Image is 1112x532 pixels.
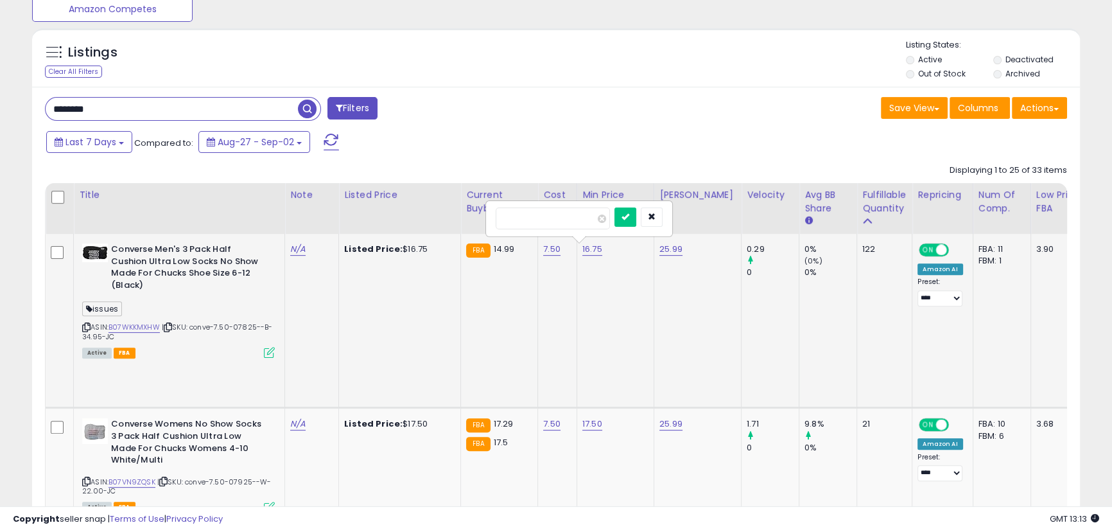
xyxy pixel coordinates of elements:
div: Current Buybox Price [466,188,532,215]
span: issues [82,301,122,316]
span: OFF [947,420,968,430]
div: FBA: 10 [978,418,1021,430]
span: 2025-09-10 13:13 GMT [1050,513,1099,525]
a: 16.75 [582,243,602,256]
span: Aug-27 - Sep-02 [218,136,294,148]
small: FBA [466,244,490,258]
h5: Listings [68,44,117,62]
button: Columns [950,97,1010,119]
div: Amazon AI [917,263,962,275]
img: 41boDshFj+L._SL40_.jpg [82,244,108,262]
a: 25.99 [659,418,682,430]
div: Avg BB Share [804,188,851,215]
button: Last 7 Days [46,131,132,153]
div: Num of Comp. [978,188,1025,215]
span: All listings currently available for purchase on Amazon [82,348,112,359]
div: 1.71 [747,418,799,430]
label: Active [918,54,942,65]
div: Preset: [917,453,963,482]
span: | SKU: conve-7.50-07925--W-22.00-JC [82,477,272,496]
div: 0.29 [747,244,799,255]
span: 14.99 [494,243,515,255]
span: OFF [947,245,968,256]
a: 25.99 [659,243,682,256]
span: 17.5 [494,436,508,448]
span: Last 7 Days [65,136,116,148]
div: 0 [747,442,799,454]
label: Archived [1005,68,1040,79]
div: FBM: 6 [978,430,1021,442]
div: Velocity [747,188,794,202]
div: Min Price [582,188,648,202]
div: Cost [543,188,571,202]
div: 3.90 [1036,244,1079,255]
p: Listing States: [906,39,1080,51]
div: FBA: 11 [978,244,1021,255]
div: 0 [747,267,799,278]
div: 21 [862,418,902,430]
div: 9.8% [804,418,856,430]
span: ON [920,420,936,430]
a: B07VN9ZQSK [109,477,155,488]
div: Title [79,188,279,202]
strong: Copyright [13,513,60,525]
small: Avg BB Share. [804,215,812,227]
label: Out of Stock [918,68,965,79]
small: FBA [466,418,490,432]
div: 0% [804,244,856,255]
b: Converse Womens No Show Socks 3 Pack Half Cushion Ultra Low Made For Chucks Womens 4-10 White/Multi [111,418,267,469]
div: Preset: [917,278,963,306]
small: (0%) [804,256,822,266]
img: 41+EMBb5YIL._SL40_.jpg [82,418,108,444]
span: | SKU: conve-7.50-07825--B-34.95-JC [82,322,273,341]
div: Fulfillable Quantity [862,188,907,215]
b: Listed Price: [344,243,403,255]
div: 3.68 [1036,418,1079,430]
button: Save View [881,97,948,119]
a: Privacy Policy [166,513,223,525]
a: Terms of Use [110,513,164,525]
a: 7.50 [543,418,560,430]
div: Repricing [917,188,968,202]
a: N/A [290,243,306,256]
div: Clear All Filters [45,66,102,78]
div: 122 [862,244,902,255]
span: Compared to: [134,137,193,149]
a: N/A [290,418,306,430]
div: Listed Price [344,188,455,202]
a: 7.50 [543,243,560,256]
div: Amazon AI [917,438,962,450]
span: 17.29 [494,418,514,430]
a: B07WKKMXHW [109,322,160,333]
b: Listed Price: [344,418,403,430]
span: FBA [114,348,135,359]
button: Aug-27 - Sep-02 [198,131,310,153]
div: Displaying 1 to 25 of 33 items [950,164,1067,177]
span: Columns [958,102,998,114]
div: ASIN: [82,244,275,357]
b: Converse Men's 3 Pack Half Cushion Ultra Low Socks No Show Made For Chucks Shoe Size 6-12 (Black) [111,244,267,294]
div: $17.50 [344,418,451,430]
div: $16.75 [344,244,451,255]
div: [PERSON_NAME] [659,188,736,202]
div: 0% [804,442,856,454]
label: Deactivated [1005,54,1054,65]
button: Filters [327,97,378,120]
button: Actions [1012,97,1067,119]
div: FBM: 1 [978,255,1021,267]
span: ON [920,245,936,256]
div: 0% [804,267,856,278]
small: FBA [466,437,490,451]
div: seller snap | | [13,513,223,526]
div: Low Price FBA [1036,188,1083,215]
div: Note [290,188,333,202]
a: 17.50 [582,418,602,430]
